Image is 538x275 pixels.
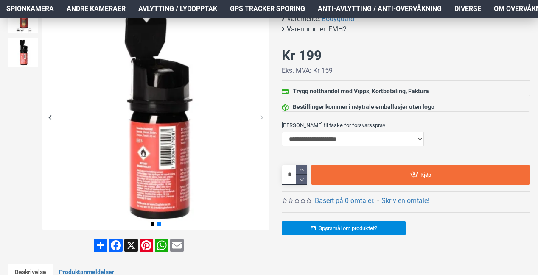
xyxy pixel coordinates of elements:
[377,197,379,205] b: -
[293,87,429,96] div: Trygg netthandel med Vipps, Kortbetaling, Faktura
[93,239,108,252] a: Share
[108,239,123,252] a: Facebook
[328,24,347,34] span: FMH2
[67,4,126,14] span: Andre kameraer
[381,196,429,206] a: Skriv en omtale!
[123,239,139,252] a: X
[420,172,431,178] span: Kjøp
[282,221,406,235] a: Spørsmål om produktet?
[8,38,38,67] img: Dog Defence Spray – Bodyguard - SpyGadgets.no
[318,4,442,14] span: Anti-avlytting / Anti-overvåkning
[287,24,327,34] b: Varenummer:
[322,14,354,24] a: Bodyguard
[454,4,481,14] span: Diverse
[169,239,185,252] a: Email
[282,45,322,66] div: Kr 199
[8,4,38,33] img: Dog Defence Spray – Bodyguard - SpyGadgets.no
[6,4,54,14] span: Spionkamera
[154,239,169,252] a: WhatsApp
[254,110,269,125] div: Next slide
[315,196,375,206] a: Basert på 0 omtaler.
[151,222,154,226] span: Go to slide 1
[287,14,320,24] b: Varemerke:
[157,222,161,226] span: Go to slide 2
[139,239,154,252] a: Pinterest
[138,4,217,14] span: Avlytting / Lydopptak
[42,110,57,125] div: Previous slide
[42,4,269,230] img: Dog Defence Spray – Bodyguard - SpyGadgets.no
[230,4,305,14] span: GPS Tracker Sporing
[293,103,434,111] div: Bestillinger kommer i nøytrale emballasjer uten logo
[282,118,530,132] label: [PERSON_NAME] til taske for forsvarsspray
